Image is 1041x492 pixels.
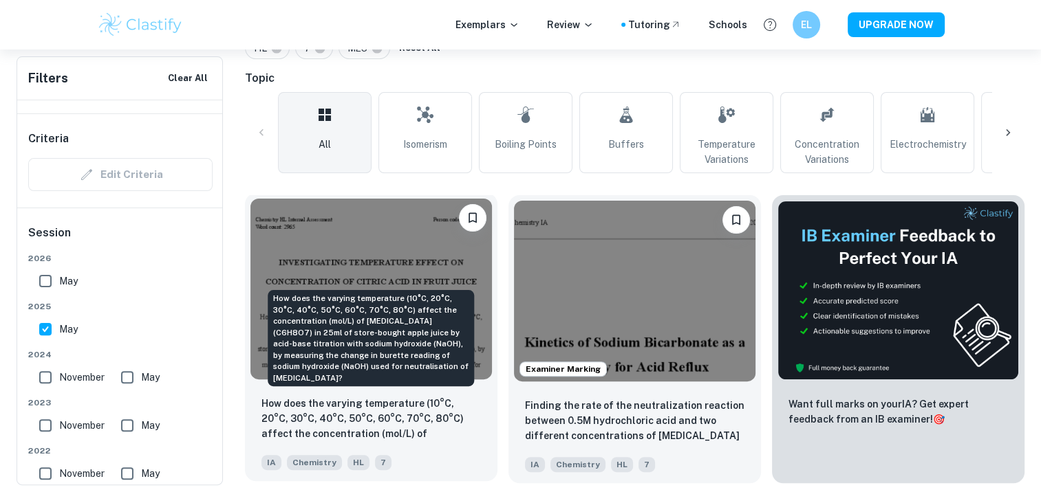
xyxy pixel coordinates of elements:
span: May [59,273,78,289]
span: Chemistry [287,455,342,470]
span: 2026 [28,252,213,265]
p: Exemplars [455,17,519,32]
img: Clastify logo [97,11,184,38]
h6: Criteria [28,131,69,147]
div: How does the varying temperature (10°C, 20°C, 30°C, 40°C, 50°C, 60°C, 70°C, 80°C) affect the conc... [268,290,474,386]
span: IA [525,457,545,472]
span: Concentration Variations [786,137,868,167]
span: May [141,418,160,433]
span: Examiner Marking [520,363,606,375]
button: Bookmark [459,204,486,232]
h6: Filters [28,69,68,88]
button: UPGRADE NOW [848,12,945,37]
h6: Session [28,225,213,252]
span: HL [347,455,369,470]
a: Tutoring [628,17,681,32]
p: Want full marks on your IA ? Get expert feedback from an IB examiner! [788,396,1008,427]
a: Examiner MarkingBookmarkFinding the rate of the neutralization reaction between 0.5M hydrochloric... [508,195,761,483]
span: Buffers [608,137,644,152]
img: Chemistry IA example thumbnail: Finding the rate of the neutralization r [514,201,755,381]
a: ThumbnailWant full marks on yourIA? Get expert feedback from an IB examiner! [772,195,1024,483]
span: 2023 [28,396,213,409]
span: May [141,370,160,385]
span: 🎯 [933,414,945,425]
span: 2025 [28,300,213,313]
span: May [141,466,160,481]
span: November [59,466,105,481]
span: 2022 [28,445,213,457]
span: Electrochemistry [890,137,966,152]
button: Clear All [164,68,211,89]
img: Chemistry IA example thumbnail: How does the varying temperature (10°C, [250,199,492,379]
span: November [59,418,105,433]
h6: EL [798,17,814,32]
p: How does the varying temperature (10°C, 20°C, 30°C, 40°C, 50°C, 60°C, 70°C, 80°C) affect the conc... [261,396,481,443]
span: Boiling Points [495,137,557,152]
button: Bookmark [722,206,750,234]
span: IA [261,455,281,470]
a: BookmarkHow does the varying temperature (10°C, 20°C, 30°C, 40°C, 50°C, 60°C, 70°C, 80°C) affect ... [245,195,497,483]
span: Temperature Variations [686,137,767,167]
p: Review [547,17,594,32]
a: Schools [709,17,747,32]
span: 2024 [28,348,213,361]
span: All [319,137,331,152]
span: November [59,370,105,385]
span: Isomerism [403,137,447,152]
div: Criteria filters are unavailable when searching by topic [28,158,213,191]
button: Help and Feedback [758,13,782,36]
span: May [59,322,78,337]
h6: Topic [245,70,1024,87]
span: HL [611,457,633,472]
img: Thumbnail [777,201,1019,380]
span: 7 [638,457,655,472]
span: 7 [375,455,391,470]
p: Finding the rate of the neutralization reaction between 0.5M hydrochloric acid and two different ... [525,398,744,445]
button: EL [793,11,820,38]
span: Chemistry [550,457,605,472]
